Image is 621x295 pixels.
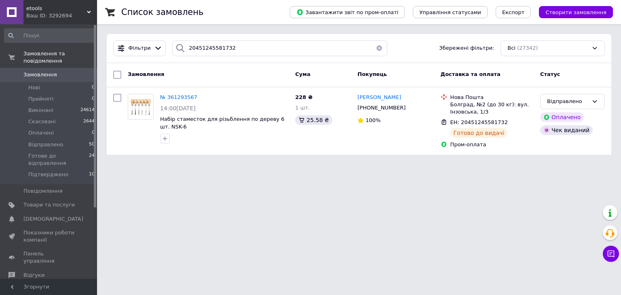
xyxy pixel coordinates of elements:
[89,152,95,167] span: 24
[450,128,508,138] div: Готово до видачі
[23,50,97,65] span: Замовлення та повідомлення
[28,171,68,178] span: Підтверджено
[450,101,534,116] div: Болград, №2 (до 30 кг): вул. Інзовська, 1/3
[450,94,534,101] div: Нова Пошта
[540,112,584,122] div: Оплачено
[603,246,619,262] button: Чат з покупцем
[28,141,63,148] span: Відправлено
[92,95,95,103] span: 0
[160,116,284,130] a: Набір стаместок для різьблення по дереву 6 шт. NSK-6
[23,215,83,223] span: [DEMOGRAPHIC_DATA]
[419,9,481,15] span: Управління статусами
[517,45,538,51] span: (27342)
[129,44,151,52] span: Фільтри
[28,107,53,114] span: Виконані
[23,229,75,244] span: Показники роботи компанії
[172,40,387,56] input: Пошук за номером замовлення, ПІБ покупця, номером телефону, Email, номером накладної
[439,44,494,52] span: Збережені фільтри:
[4,28,95,43] input: Пошук
[23,272,44,279] span: Відгуки
[540,125,593,135] div: Чек виданий
[545,9,606,15] span: Створити замовлення
[295,94,313,100] span: 228 ₴
[23,201,75,209] span: Товари та послуги
[83,118,95,125] span: 2644
[296,8,398,16] span: Завантажити звіт по пром-оплаті
[357,94,401,101] a: [PERSON_NAME]
[89,171,95,178] span: 10
[357,105,406,111] span: [PHONE_NUMBER]
[357,71,387,77] span: Покупець
[507,44,515,52] span: Всі
[357,94,401,100] span: [PERSON_NAME]
[128,94,154,120] a: Фото товару
[128,97,153,116] img: Фото товару
[80,107,95,114] span: 24614
[92,129,95,137] span: 0
[89,141,95,148] span: 50
[450,119,508,125] span: ЕН: 20451245581732
[23,250,75,265] span: Панель управління
[160,94,197,100] a: № 361293567
[295,71,310,77] span: Cума
[28,118,56,125] span: Скасовані
[531,9,613,15] a: Створити замовлення
[441,71,501,77] span: Доставка та оплата
[502,9,525,15] span: Експорт
[28,129,54,137] span: Оплачені
[496,6,531,18] button: Експорт
[290,6,405,18] button: Завантажити звіт по пром-оплаті
[26,5,87,12] span: etools
[365,117,380,123] span: 100%
[28,152,89,167] span: Готове до відправлення
[160,105,196,112] span: 14:00[DATE]
[413,6,488,18] button: Управління статусами
[28,95,53,103] span: Прийняті
[540,71,560,77] span: Статус
[26,12,97,19] div: Ваш ID: 3292694
[547,97,588,106] div: Відправлено
[295,105,310,111] span: 1 шт.
[23,188,63,195] span: Повідомлення
[128,71,164,77] span: Замовлення
[295,115,332,125] div: 25.58 ₴
[28,84,40,91] span: Нові
[121,7,203,17] h1: Список замовлень
[92,84,95,91] span: 0
[23,71,57,78] span: Замовлення
[450,141,534,148] div: Пром-оплата
[539,6,613,18] button: Створити замовлення
[371,40,387,56] button: Очистить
